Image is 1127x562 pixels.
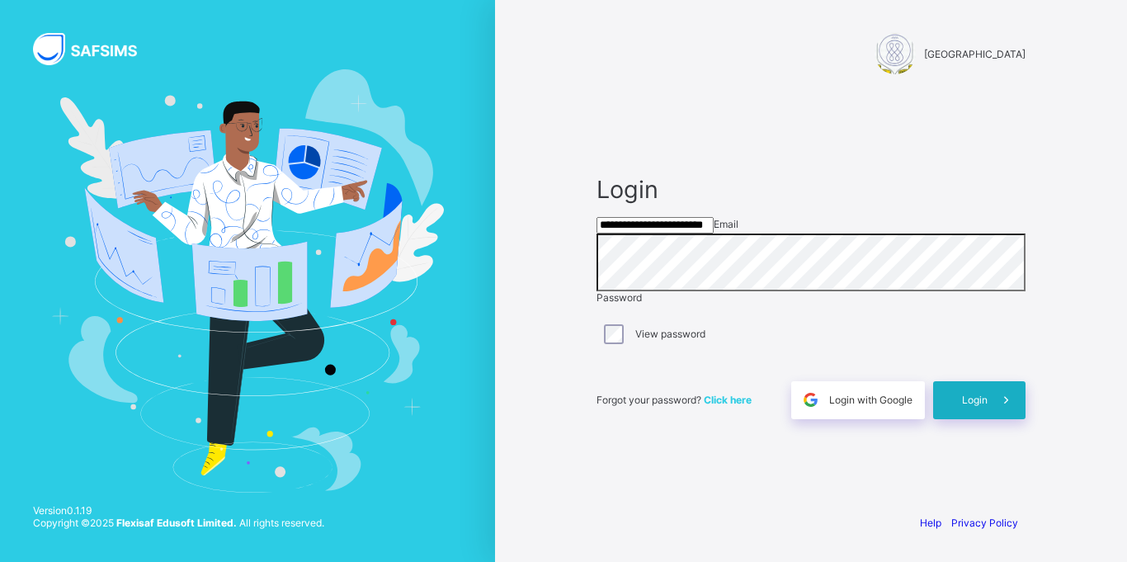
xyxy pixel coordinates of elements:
span: Email [714,218,738,230]
strong: Flexisaf Edusoft Limited. [116,517,237,529]
img: google.396cfc9801f0270233282035f929180a.svg [801,390,820,409]
span: [GEOGRAPHIC_DATA] [924,48,1026,60]
label: View password [635,328,705,340]
a: Privacy Policy [951,517,1018,529]
span: Forgot your password? [597,394,752,406]
span: Login [597,175,1026,204]
span: Login with Google [829,394,912,406]
a: Click here [704,394,752,406]
span: Password [597,291,642,304]
a: Help [920,517,941,529]
span: Login [962,394,988,406]
img: SAFSIMS Logo [33,33,157,65]
span: Copyright © 2025 All rights reserved. [33,517,324,529]
img: Hero Image [51,69,444,492]
span: Version 0.1.19 [33,504,324,517]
